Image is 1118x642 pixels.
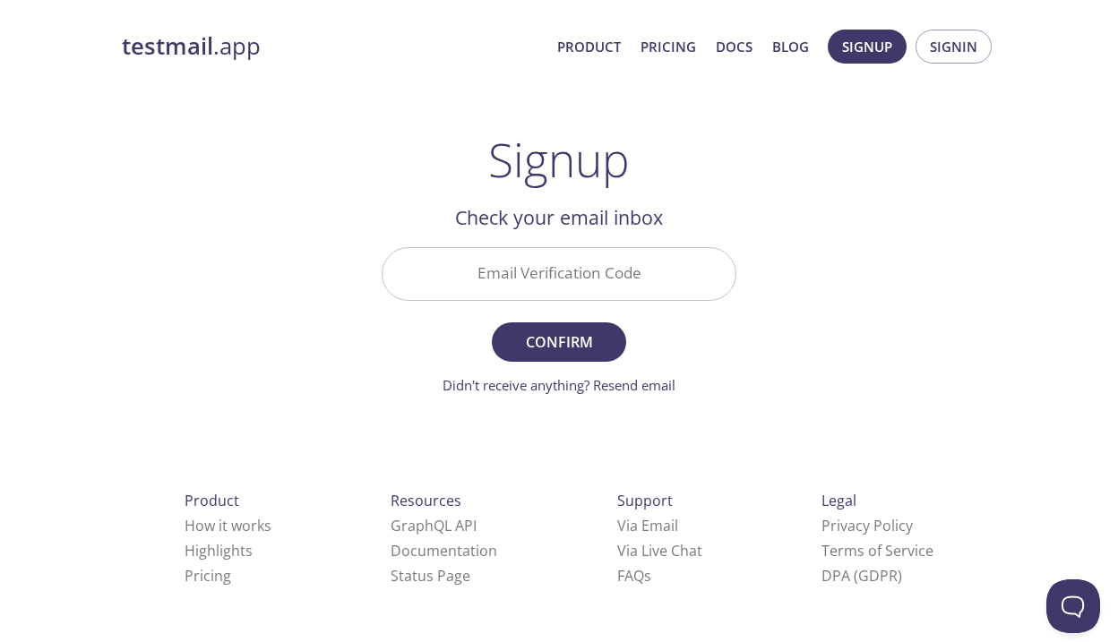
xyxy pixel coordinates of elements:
button: Signup [828,30,907,64]
a: Via Live Chat [617,541,702,561]
a: testmail.app [122,31,543,62]
span: Support [617,491,673,510]
a: Highlights [185,541,253,561]
a: Terms of Service [821,541,933,561]
a: Pricing [641,35,696,58]
h2: Check your email inbox [382,202,736,233]
iframe: Help Scout Beacon - Open [1046,579,1100,633]
span: Resources [391,491,461,510]
a: DPA (GDPR) [821,566,902,586]
a: Docs [716,35,752,58]
a: Documentation [391,541,497,561]
span: s [644,566,651,586]
a: Privacy Policy [821,516,913,535]
button: Confirm [492,322,626,362]
a: Didn't receive anything? Resend email [443,376,675,394]
span: Signup [842,35,892,58]
button: Signin [916,30,992,64]
a: GraphQL API [391,516,477,535]
a: FAQ [617,566,651,586]
span: Product [185,491,239,510]
h1: Signup [488,133,630,186]
a: Product [557,35,621,58]
span: Confirm [512,330,606,355]
a: Status Page [391,566,470,586]
span: Signin [930,35,977,58]
a: Pricing [185,566,231,586]
a: Blog [772,35,809,58]
a: Via Email [617,516,678,535]
span: Legal [821,491,856,510]
a: How it works [185,516,271,535]
strong: testmail [122,30,213,62]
